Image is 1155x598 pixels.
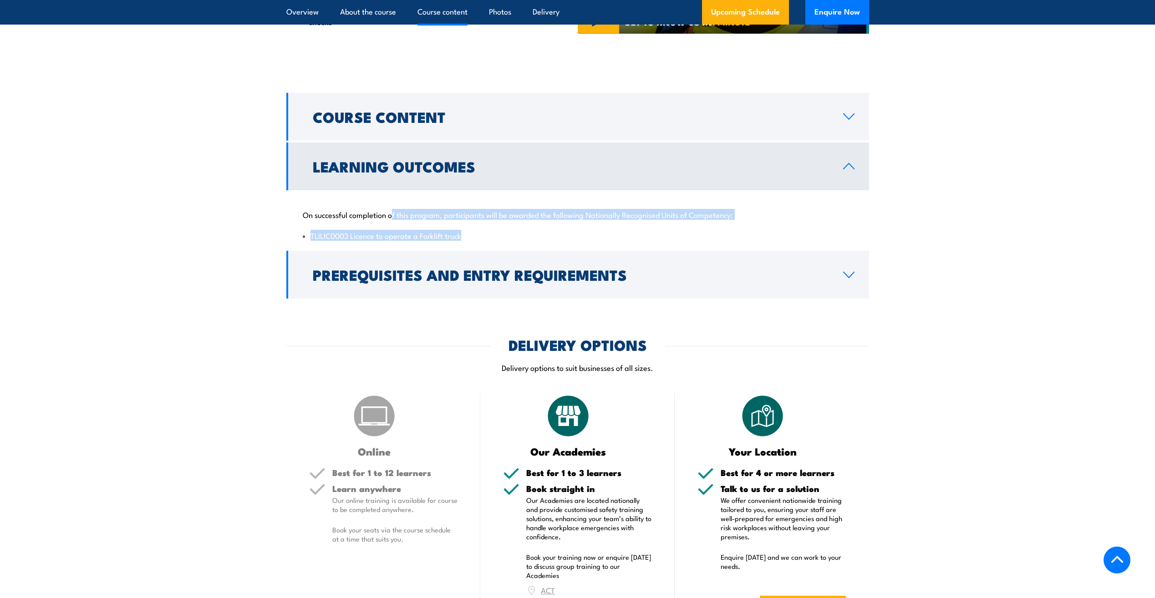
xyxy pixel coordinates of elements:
h5: Book straight in [526,484,652,493]
h2: Course Content [313,110,829,123]
h3: Our Academies [503,446,634,456]
h5: Talk to us for a solution [721,484,846,493]
h2: Prerequisites and Entry Requirements [313,268,829,281]
a: Learning Outcomes [286,142,869,190]
p: Delivery options to suit businesses of all sizes. [286,362,869,373]
a: Prerequisites and Entry Requirements [286,251,869,299]
span: GET TO KNOW US IN [624,18,750,26]
li: TLILIC0003 Licence to operate a Forklift truck [303,230,853,241]
p: Our Academies are located nationally and provide customised safety training solutions, enhancing ... [526,496,652,541]
h2: DELIVERY OPTIONS [509,338,647,351]
h5: Best for 1 to 3 learners [526,468,652,477]
p: Our online training is available for course to be completed anywhere. [332,496,458,514]
p: Book your training now or enquire [DATE] to discuss group training to our Academies [526,552,652,580]
h2: Learning Outcomes [313,160,829,172]
p: We offer convenient nationwide training tailored to you, ensuring your staff are well-prepared fo... [721,496,846,541]
p: On successful completion of this program, participants will be awarded the following Nationally R... [303,210,853,219]
strong: 1 MINUTE [712,15,750,28]
p: Enquire [DATE] and we can work to your needs. [721,552,846,571]
h5: Best for 4 or more learners [721,468,846,477]
p: Book your seats via the course schedule at a time that suits you. [332,525,458,543]
h5: Learn anywhere [332,484,458,493]
a: Course Content [286,93,869,141]
h3: Your Location [697,446,828,456]
h5: Best for 1 to 12 learners [332,468,458,477]
h3: Online [309,446,440,456]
